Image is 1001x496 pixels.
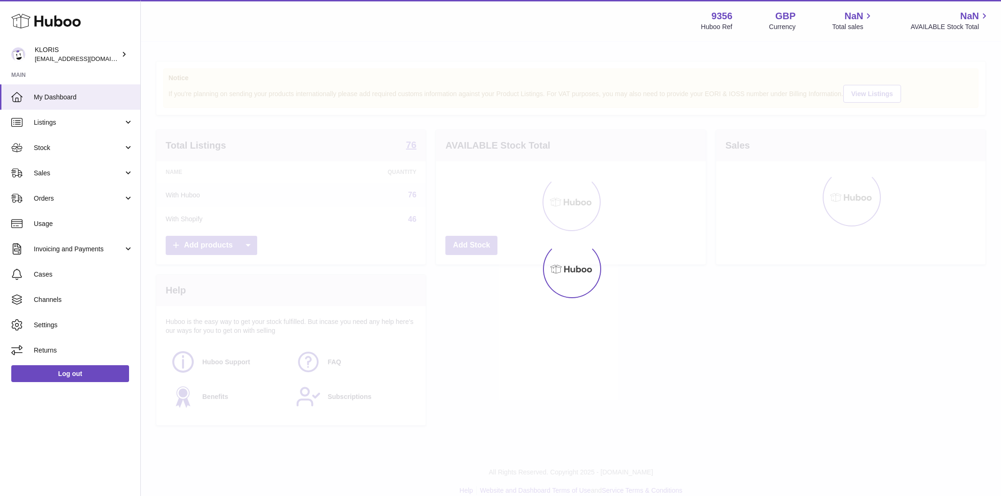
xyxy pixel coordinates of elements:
a: NaN Total sales [832,10,874,31]
span: Settings [34,321,133,330]
span: My Dashboard [34,93,133,102]
a: NaN AVAILABLE Stock Total [910,10,990,31]
strong: GBP [775,10,795,23]
span: Channels [34,295,133,304]
img: internalAdmin-9356@internal.huboo.com [11,47,25,61]
div: Huboo Ref [701,23,733,31]
span: Invoicing and Payments [34,245,123,254]
span: AVAILABLE Stock Total [910,23,990,31]
div: Currency [769,23,796,31]
span: Usage [34,219,133,228]
span: NaN [960,10,979,23]
a: Log out [11,365,129,382]
span: Orders [34,194,123,203]
span: Sales [34,169,123,178]
span: Returns [34,346,133,355]
span: Listings [34,118,123,127]
span: Stock [34,143,123,152]
span: Cases [34,270,133,279]
span: NaN [844,10,863,23]
strong: 9356 [711,10,733,23]
span: Total sales [832,23,874,31]
span: [EMAIL_ADDRESS][DOMAIN_NAME] [35,55,138,62]
div: KLORIS [35,45,119,63]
